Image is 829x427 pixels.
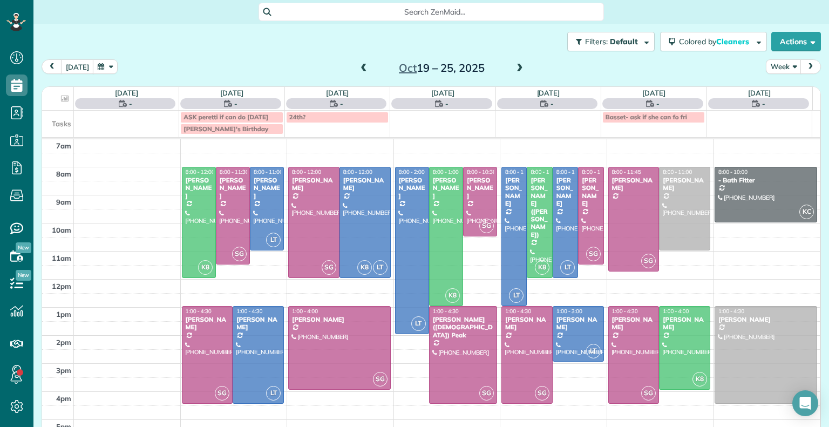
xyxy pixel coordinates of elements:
span: Cleaners [716,37,751,46]
span: - [340,98,343,109]
span: - [129,98,132,109]
div: Open Intercom Messenger [792,390,818,416]
span: 8am [56,170,71,178]
span: - [762,98,765,109]
button: prev [42,59,62,74]
span: New [16,242,31,253]
button: next [800,59,821,74]
span: Default [610,37,638,46]
span: Colored by [679,37,753,46]
span: 12pm [52,282,71,290]
button: Week [766,59,801,74]
a: [DATE] [748,89,771,97]
span: 7am [56,141,71,150]
span: 9am [56,198,71,206]
a: [DATE] [115,89,138,97]
span: - [551,98,554,109]
button: Filters: Default [567,32,655,51]
span: 4pm [56,394,71,403]
span: 2pm [56,338,71,347]
a: [DATE] [642,89,665,97]
span: 1pm [56,310,71,318]
span: New [16,270,31,281]
a: [DATE] [431,89,454,97]
button: [DATE] [61,59,94,74]
span: - [445,98,449,109]
a: [DATE] [220,89,243,97]
h2: 19 – 25, 2025 [374,62,509,74]
span: - [656,98,660,109]
button: Colored byCleaners [660,32,767,51]
span: 11am [52,254,71,262]
a: [DATE] [537,89,560,97]
span: 10am [52,226,71,234]
a: [DATE] [326,89,349,97]
a: Filters: Default [562,32,655,51]
button: Actions [771,32,821,51]
span: 3pm [56,366,71,375]
span: Filters: [585,37,608,46]
span: Oct [399,61,417,74]
span: - [234,98,237,109]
